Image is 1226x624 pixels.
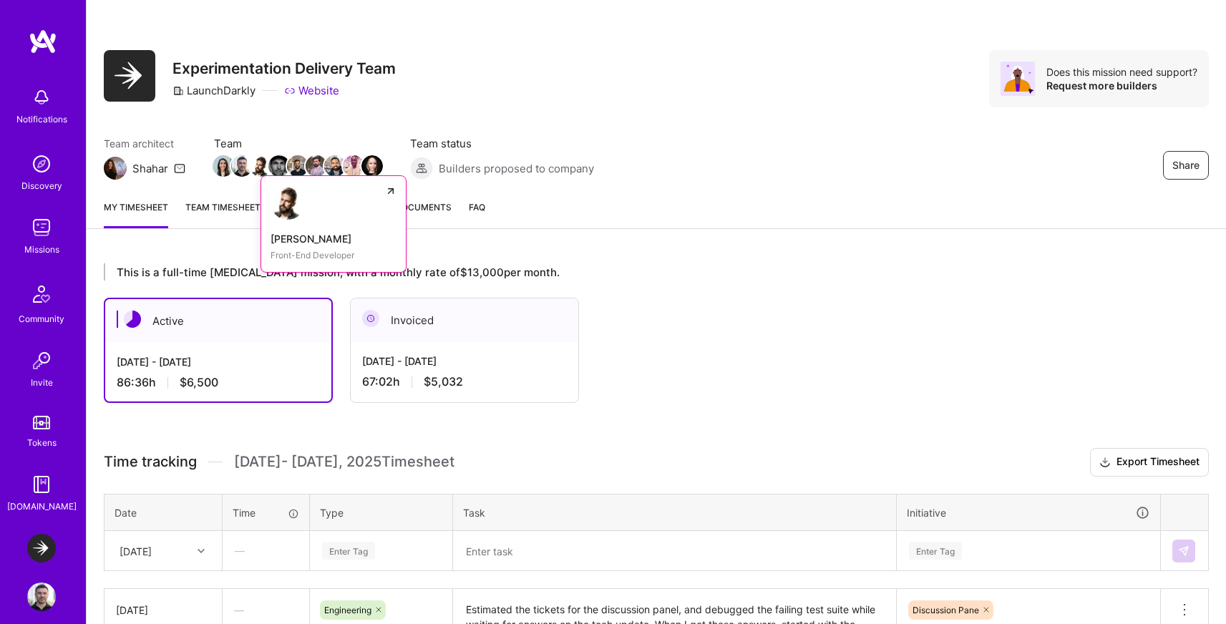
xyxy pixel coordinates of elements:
[1172,158,1200,172] span: Share
[213,155,234,177] img: Team Member Avatar
[174,162,185,174] i: icon Mail
[307,154,326,178] a: Team Member Avatar
[16,112,67,127] div: Notifications
[361,155,383,177] img: Team Member Avatar
[364,200,452,215] span: My Documents
[271,185,305,220] img: Grzegorz Marzencki
[1163,151,1209,180] button: Share
[19,311,64,326] div: Community
[1099,455,1111,470] i: icon Download
[909,540,962,562] div: Enter Tag
[172,85,184,97] i: icon CompanyGray
[132,161,168,176] div: Shahar
[343,155,364,177] img: Team Member Avatar
[1178,545,1189,557] img: Submit
[27,83,56,112] img: bell
[117,354,320,369] div: [DATE] - [DATE]
[385,185,396,197] i: icon ArrowUpRight
[223,532,308,570] div: —
[233,505,299,520] div: Time
[117,375,320,390] div: 86:36 h
[344,154,363,178] a: Team Member Avatar
[105,299,331,343] div: Active
[104,200,168,228] a: My timesheet
[310,494,453,531] th: Type
[439,161,594,176] span: Builders proposed to company
[27,582,56,611] img: User Avatar
[27,346,56,375] img: Invite
[251,154,270,178] a: Team Member Avatar
[124,311,141,328] img: Active
[27,150,56,178] img: discovery
[1090,448,1209,477] button: Export Timesheet
[907,504,1150,521] div: Initiative
[363,154,381,178] a: Team Member Avatar
[322,540,375,562] div: Enter Tag
[214,136,381,151] span: Team
[33,416,50,429] img: tokens
[410,157,433,180] img: Builders proposed to company
[104,50,155,102] img: Company Logo
[231,155,253,177] img: Team Member Avatar
[270,154,288,178] a: Team Member Avatar
[31,375,53,390] div: Invite
[469,200,485,228] a: FAQ
[24,242,59,257] div: Missions
[104,494,223,531] th: Date
[27,435,57,450] div: Tokens
[271,231,396,246] div: [PERSON_NAME]
[424,374,463,389] span: $5,032
[913,605,979,615] span: Discussion Pane
[27,213,56,242] img: teamwork
[116,603,210,618] div: [DATE]
[364,200,452,228] a: My Documents
[120,543,152,558] div: [DATE]
[185,200,261,228] a: Team timesheet
[362,310,379,327] img: Invoiced
[324,155,346,177] img: Team Member Avatar
[261,175,407,273] a: Grzegorz Marzencki[PERSON_NAME]Front-End Developer
[104,136,185,151] span: Team architect
[24,534,59,562] a: LaunchDarkly: Experimentation Delivery Team
[104,263,1146,281] div: This is a full-time [MEDICAL_DATA] mission, with a monthly rate of $13,000 per month.
[104,157,127,180] img: Team Architect
[284,83,339,98] a: Website
[362,374,567,389] div: 67:02 h
[198,547,205,555] i: icon Chevron
[250,155,271,177] img: Team Member Avatar
[234,453,454,471] span: [DATE] - [DATE] , 2025 Timesheet
[351,298,578,342] div: Invoiced
[1046,65,1197,79] div: Does this mission need support?
[27,534,56,562] img: LaunchDarkly: Experimentation Delivery Team
[27,470,56,499] img: guide book
[1001,62,1035,96] img: Avatar
[21,178,62,193] div: Discovery
[7,499,77,514] div: [DOMAIN_NAME]
[268,155,290,177] img: Team Member Avatar
[324,605,371,615] span: Engineering
[29,29,57,54] img: logo
[1046,79,1197,92] div: Request more builders
[172,83,256,98] div: LaunchDarkly
[233,154,251,178] a: Team Member Avatar
[453,494,897,531] th: Task
[271,248,396,263] div: Front-End Developer
[326,154,344,178] a: Team Member Avatar
[24,277,59,311] img: Community
[287,155,308,177] img: Team Member Avatar
[288,154,307,178] a: Team Member Avatar
[410,136,594,151] span: Team status
[180,375,218,390] span: $6,500
[104,453,197,471] span: Time tracking
[24,582,59,611] a: User Avatar
[172,59,396,77] h3: Experimentation Delivery Team
[306,155,327,177] img: Team Member Avatar
[362,354,567,369] div: [DATE] - [DATE]
[214,154,233,178] a: Team Member Avatar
